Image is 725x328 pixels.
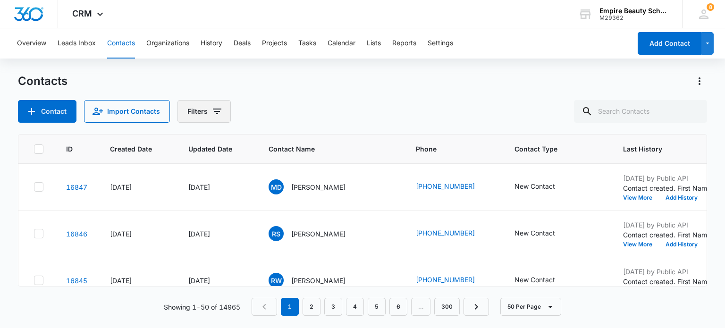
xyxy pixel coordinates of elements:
[252,298,489,316] nav: Pagination
[623,195,659,201] button: View More
[434,298,460,316] a: Page 300
[269,144,379,154] span: Contact Name
[58,28,96,59] button: Leads Inbox
[66,230,87,238] a: Navigate to contact details page for Rocheli Sanchez
[188,276,246,286] div: [DATE]
[201,28,222,59] button: History
[164,302,240,312] p: Showing 1-50 of 14965
[707,3,714,11] span: 8
[188,229,246,239] div: [DATE]
[574,100,707,123] input: Search Contacts
[514,228,572,239] div: Contact Type - New Contact - Select to Edit Field
[110,182,166,192] div: [DATE]
[269,273,362,288] div: Contact Name - Roberta West - Select to Edit Field
[66,144,74,154] span: ID
[707,3,714,11] div: notifications count
[234,28,251,59] button: Deals
[303,298,320,316] a: Page 2
[416,181,492,193] div: Phone - (603) 494-8341 - Select to Edit Field
[146,28,189,59] button: Organizations
[281,298,299,316] em: 1
[514,275,572,286] div: Contact Type - New Contact - Select to Edit Field
[392,28,416,59] button: Reports
[346,298,364,316] a: Page 4
[416,181,475,191] a: [PHONE_NUMBER]
[66,277,87,285] a: Navigate to contact details page for Roberta West
[599,7,668,15] div: account name
[428,28,453,59] button: Settings
[464,298,489,316] a: Next Page
[500,298,561,316] button: 50 Per Page
[367,28,381,59] button: Lists
[389,298,407,316] a: Page 6
[72,8,92,18] span: CRM
[291,276,346,286] p: [PERSON_NAME]
[110,144,152,154] span: Created Date
[692,74,707,89] button: Actions
[514,275,555,285] div: New Contact
[291,182,346,192] p: [PERSON_NAME]
[107,28,135,59] button: Contacts
[599,15,668,21] div: account id
[514,144,587,154] span: Contact Type
[110,229,166,239] div: [DATE]
[110,276,166,286] div: [DATE]
[188,144,232,154] span: Updated Date
[188,182,246,192] div: [DATE]
[514,181,555,191] div: New Contact
[291,229,346,239] p: [PERSON_NAME]
[659,242,704,247] button: Add History
[18,74,67,88] h1: Contacts
[269,226,362,241] div: Contact Name - Rocheli Sanchez - Select to Edit Field
[514,181,572,193] div: Contact Type - New Contact - Select to Edit Field
[66,183,87,191] a: Navigate to contact details page for Makenna Desfosses
[298,28,316,59] button: Tasks
[638,32,701,55] button: Add Contact
[328,28,355,59] button: Calendar
[269,273,284,288] span: RW
[416,275,492,286] div: Phone - +1 (603) 818-9458 - Select to Edit Field
[416,144,478,154] span: Phone
[18,100,76,123] button: Add Contact
[269,179,284,194] span: MD
[17,28,46,59] button: Overview
[623,242,659,247] button: View More
[262,28,287,59] button: Projects
[269,179,362,194] div: Contact Name - Makenna Desfosses - Select to Edit Field
[659,195,704,201] button: Add History
[416,228,475,238] a: [PHONE_NUMBER]
[84,100,170,123] button: Import Contacts
[416,275,475,285] a: [PHONE_NUMBER]
[269,226,284,241] span: RS
[368,298,386,316] a: Page 5
[177,100,231,123] button: Filters
[416,228,492,239] div: Phone - (603) 275-8277 - Select to Edit Field
[514,228,555,238] div: New Contact
[324,298,342,316] a: Page 3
